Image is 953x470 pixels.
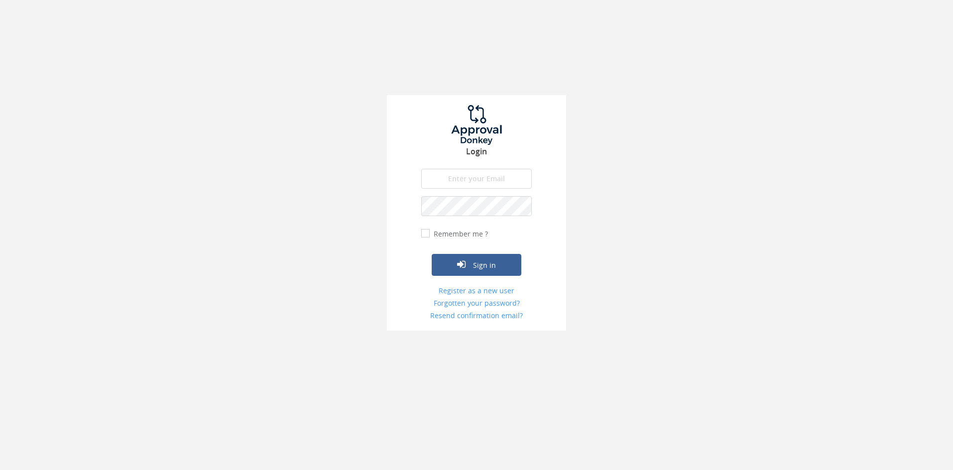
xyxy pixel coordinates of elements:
[421,286,532,296] a: Register as a new user
[421,298,532,308] a: Forgotten your password?
[421,169,532,189] input: Enter your Email
[432,254,521,276] button: Sign in
[439,105,514,145] img: logo.png
[431,229,488,239] label: Remember me ?
[387,147,566,156] h3: Login
[421,311,532,321] a: Resend confirmation email?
